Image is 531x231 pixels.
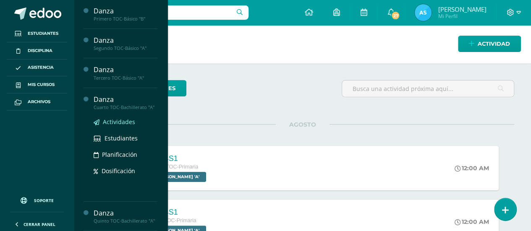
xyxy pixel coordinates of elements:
div: Danza [94,36,157,45]
a: Dosificación [94,166,157,176]
a: DanzaSegundo TOC-Básico "A" [94,36,157,51]
a: Planificación [94,150,157,159]
span: Asistencia [28,64,54,71]
a: Disciplina [7,42,67,60]
div: Tercero TOC-Básico "A" [94,75,157,81]
div: Danza [94,95,157,104]
span: Quinto TOC-Primaria [149,164,199,170]
span: Mi Perfil [438,13,486,20]
span: AGOSTO [276,121,330,128]
span: Danza 'A' [149,172,206,182]
span: Soporte [34,197,54,203]
a: Mis cursos [7,76,67,93]
span: Archivos [28,99,50,105]
a: Estudiantes [94,133,157,143]
div: Quinto TOC-Bachillerato "A" [94,218,157,224]
img: 1f6d4612b83049ef674c2869ebe49170.png [415,4,432,21]
span: Estudiantes [28,30,58,37]
div: Danza [94,6,157,16]
h1: Actividades [84,25,521,63]
span: [PERSON_NAME] [438,5,486,13]
input: Busca una actividad próxima aquí... [342,80,514,97]
a: DanzaQuinto TOC-Bachillerato "A" [94,208,157,224]
span: Disciplina [28,47,52,54]
a: Actividad [458,36,521,52]
a: DanzaCuarto TOC-Bachillerato "A" [94,95,157,110]
span: Dosificación [102,167,135,175]
span: Actividad [478,36,510,52]
span: Planificación [102,151,137,158]
a: Actividades [94,117,157,127]
span: Cerrar panel [24,221,55,227]
a: DanzaTercero TOC-Básico "A" [94,65,157,80]
div: Primero TOC-Básico "B" [94,16,157,22]
div: U3Q4S1 [149,208,208,217]
a: Asistencia [7,60,67,77]
a: Archivos [7,93,67,111]
span: Mis cursos [28,81,55,88]
div: Danza [94,208,157,218]
span: Sexto TOC-Primaria [149,218,196,223]
span: Actividades [103,118,135,126]
div: 12:00 AM [455,218,489,226]
a: Soporte [10,189,64,210]
a: Estudiantes [7,25,67,42]
div: Cuarto TOC-Bachillerato "A" [94,104,157,110]
div: 12:00 AM [455,164,489,172]
div: Danza [94,65,157,75]
span: 27 [391,11,400,20]
div: Segundo TOC-Básico "A" [94,45,157,51]
div: U3Q4S1 [149,154,208,163]
a: DanzaPrimero TOC-Básico "B" [94,6,157,22]
span: Estudiantes [105,134,138,142]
